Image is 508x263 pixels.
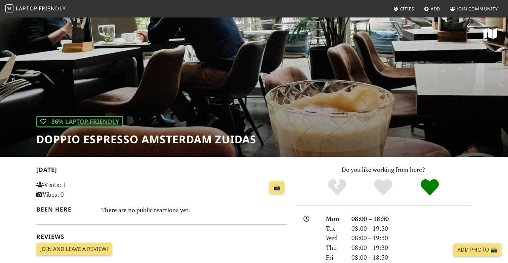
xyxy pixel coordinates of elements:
[447,3,501,15] a: Join Community
[322,224,347,233] div: Tue
[322,243,347,253] div: Thu
[295,165,472,175] p: Do you like working from here?
[269,181,284,194] a: 📸
[36,116,123,127] div: | 86% Laptop Friendly
[36,166,287,176] h2: [DATE]
[457,6,498,12] span: Join Community
[347,253,476,262] div: 08:00 – 18:30
[391,3,417,15] a: Cities
[36,233,287,240] h2: Reviews
[400,6,414,12] span: Cities
[36,243,112,256] a: Join and leave a review!
[36,133,256,146] h1: Doppio Espresso Amsterdam Zuidas
[347,233,476,243] div: 08:00 – 19:30
[5,4,13,12] img: LaptopFriendly
[407,178,453,197] div: Definitely!
[360,178,407,197] div: Yes
[431,6,440,12] span: Add
[322,253,347,262] div: Fri
[453,243,501,256] a: Add Photo 📸
[36,206,93,213] h2: Been here
[5,3,66,15] a: LaptopFriendly LaptopFriendly
[322,214,347,224] div: Mon
[347,224,476,233] div: 08:00 – 19:30
[39,5,66,12] span: Friendly
[101,204,287,215] div: There are no public reactions yet.
[347,214,476,224] div: 08:00 – 18:30
[322,233,347,243] div: Wed
[421,3,443,15] a: Add
[16,5,38,12] span: Laptop
[347,243,476,253] div: 08:00 – 19:30
[314,178,361,197] div: No
[36,180,115,199] p: Visits: 1 Vibes: 0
